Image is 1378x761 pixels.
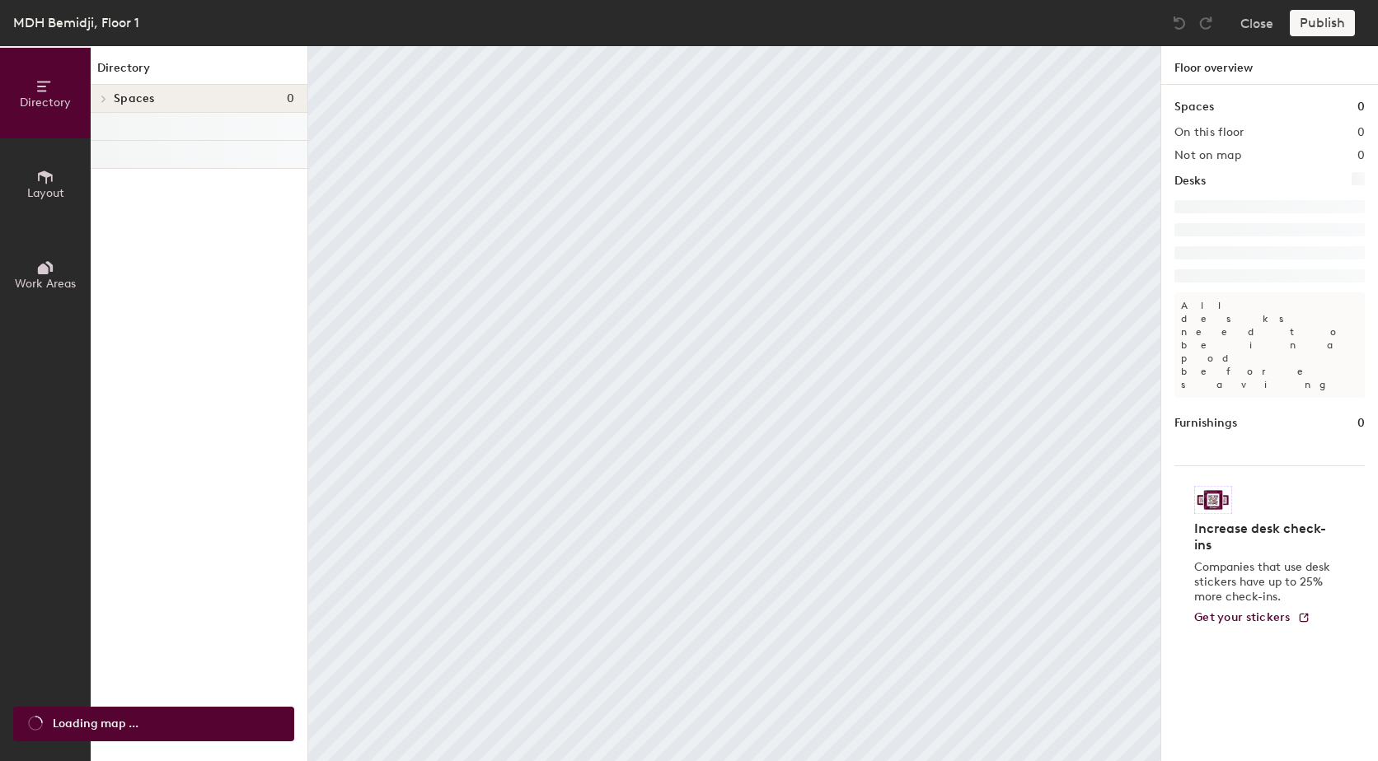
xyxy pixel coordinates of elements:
[1171,15,1188,31] img: Undo
[15,277,76,291] span: Work Areas
[1357,98,1365,116] h1: 0
[27,186,64,200] span: Layout
[1194,486,1232,514] img: Sticker logo
[53,715,138,733] span: Loading map ...
[1174,292,1365,398] p: All desks need to be in a pod before saving
[1174,172,1206,190] h1: Desks
[1357,126,1365,139] h2: 0
[1174,126,1244,139] h2: On this floor
[287,92,294,105] span: 0
[20,96,71,110] span: Directory
[308,46,1160,761] canvas: Map
[1194,611,1310,625] a: Get your stickers
[1198,15,1214,31] img: Redo
[1194,560,1335,605] p: Companies that use desk stickers have up to 25% more check-ins.
[91,59,307,85] h1: Directory
[1357,149,1365,162] h2: 0
[1161,46,1378,85] h1: Floor overview
[114,92,155,105] span: Spaces
[1174,149,1241,162] h2: Not on map
[1194,610,1291,624] span: Get your stickers
[13,12,139,33] div: MDH Bemidji, Floor 1
[1174,98,1214,116] h1: Spaces
[1357,414,1365,432] h1: 0
[1174,414,1237,432] h1: Furnishings
[1240,10,1273,36] button: Close
[1194,521,1335,553] h4: Increase desk check-ins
